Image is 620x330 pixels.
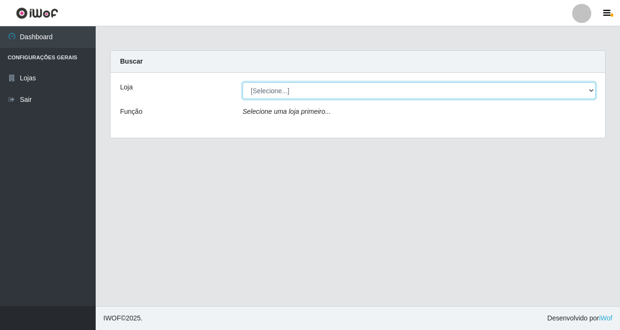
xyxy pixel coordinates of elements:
[120,57,143,65] strong: Buscar
[103,314,121,322] span: IWOF
[103,313,143,323] span: © 2025 .
[599,314,612,322] a: iWof
[243,108,331,115] i: Selecione uma loja primeiro...
[120,107,143,117] label: Função
[120,82,133,92] label: Loja
[16,7,58,19] img: CoreUI Logo
[547,313,612,323] span: Desenvolvido por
